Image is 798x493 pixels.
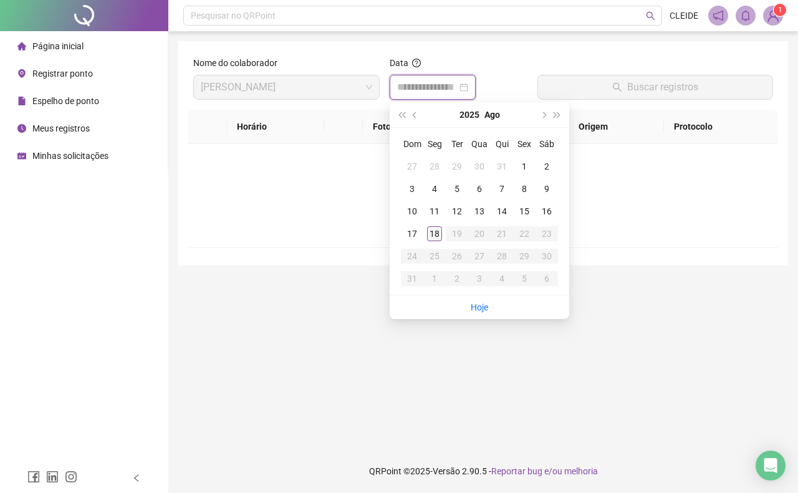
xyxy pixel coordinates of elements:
[539,159,554,174] div: 2
[17,124,26,133] span: clock-circle
[517,159,532,174] div: 1
[423,267,446,290] td: 2025-09-01
[423,223,446,245] td: 2025-08-18
[513,245,536,267] td: 2025-08-29
[408,102,422,127] button: prev-year
[472,181,487,196] div: 6
[193,56,286,70] label: Nome do colaborador
[32,96,99,106] span: Espelho de ponto
[713,10,724,21] span: notification
[536,200,558,223] td: 2025-08-16
[405,226,420,241] div: 17
[569,110,664,144] th: Origem
[449,159,464,174] div: 29
[468,178,491,200] td: 2025-08-06
[778,6,782,14] span: 1
[201,75,372,99] span: CLEIDE OLIVEIRA SANTANA
[390,58,408,68] span: Data
[517,226,532,241] div: 22
[405,159,420,174] div: 27
[446,178,468,200] td: 2025-08-05
[494,204,509,219] div: 14
[446,200,468,223] td: 2025-08-12
[539,181,554,196] div: 9
[449,249,464,264] div: 26
[740,10,751,21] span: bell
[412,59,421,67] span: question-circle
[494,181,509,196] div: 7
[494,159,509,174] div: 31
[17,151,26,160] span: schedule
[449,181,464,196] div: 5
[401,267,423,290] td: 2025-08-31
[484,102,500,127] button: month panel
[405,204,420,219] div: 10
[468,223,491,245] td: 2025-08-20
[517,181,532,196] div: 8
[427,159,442,174] div: 28
[513,155,536,178] td: 2025-08-01
[423,245,446,267] td: 2025-08-25
[427,249,442,264] div: 25
[427,204,442,219] div: 11
[423,178,446,200] td: 2025-08-04
[427,271,442,286] div: 1
[468,155,491,178] td: 2025-07-30
[401,200,423,223] td: 2025-08-10
[17,69,26,78] span: environment
[401,223,423,245] td: 2025-08-17
[471,302,488,312] a: Hoje
[472,159,487,174] div: 30
[536,223,558,245] td: 2025-08-23
[513,223,536,245] td: 2025-08-22
[395,102,408,127] button: super-prev-year
[494,226,509,241] div: 21
[405,249,420,264] div: 24
[536,155,558,178] td: 2025-08-02
[433,466,460,476] span: Versão
[132,474,141,482] span: left
[517,204,532,219] div: 15
[491,466,598,476] span: Reportar bug e/ou melhoria
[646,11,655,21] span: search
[446,155,468,178] td: 2025-07-29
[764,6,782,25] img: 90394
[491,178,513,200] td: 2025-08-07
[363,110,436,144] th: Foto
[539,204,554,219] div: 16
[468,245,491,267] td: 2025-08-27
[32,123,90,133] span: Meus registros
[494,271,509,286] div: 4
[472,226,487,241] div: 20
[423,133,446,155] th: Seg
[536,133,558,155] th: Sáb
[423,200,446,223] td: 2025-08-11
[17,97,26,105] span: file
[670,9,698,22] span: CLEIDE
[491,200,513,223] td: 2025-08-14
[517,271,532,286] div: 5
[227,110,324,144] th: Horário
[427,226,442,241] div: 18
[472,271,487,286] div: 3
[446,133,468,155] th: Ter
[539,226,554,241] div: 23
[401,178,423,200] td: 2025-08-03
[513,178,536,200] td: 2025-08-08
[17,42,26,50] span: home
[405,181,420,196] div: 3
[65,471,77,483] span: instagram
[27,471,40,483] span: facebook
[537,75,773,100] button: Buscar registros
[491,155,513,178] td: 2025-07-31
[491,223,513,245] td: 2025-08-21
[401,155,423,178] td: 2025-07-27
[449,271,464,286] div: 2
[449,204,464,219] div: 12
[536,178,558,200] td: 2025-08-09
[491,133,513,155] th: Qui
[664,110,778,144] th: Protocolo
[539,249,554,264] div: 30
[491,245,513,267] td: 2025-08-28
[536,245,558,267] td: 2025-08-30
